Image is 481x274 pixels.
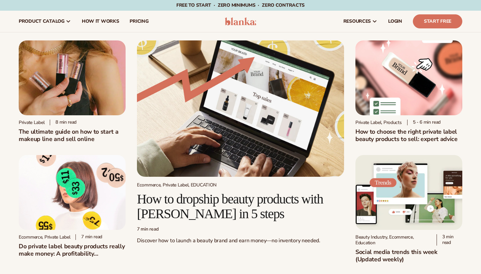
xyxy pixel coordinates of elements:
h2: How to choose the right private label beauty products to sell: expert advice [355,128,462,143]
a: Social media trends this week (Updated weekly) Beauty Industry, Ecommerce, Education 3 min readSo... [355,155,462,263]
a: Private Label Beauty Products Click Private Label, Products 5 - 6 min readHow to choose the right... [355,40,462,143]
a: pricing [124,11,154,32]
div: Ecommerce, Private Label, EDUCATION [137,182,344,188]
div: Ecommerce, Private Label [19,234,70,240]
div: Private Label, Products [355,120,402,125]
img: Person holding branded make up with a solid pink background [19,40,126,115]
div: Private label [19,120,44,125]
a: Profitability of private label company Ecommerce, Private Label 7 min readDo private label beauty... [19,155,126,257]
span: product catalog [19,19,64,24]
img: Private Label Beauty Products Click [355,40,462,115]
span: resources [343,19,371,24]
div: Beauty Industry, Ecommerce, Education [355,234,431,246]
span: How It Works [82,19,119,24]
div: 8 min read [50,120,76,125]
a: How It Works [76,11,125,32]
a: Person holding branded make up with a solid pink background Private label 8 min readThe ultimate ... [19,40,126,143]
h2: Social media trends this week (Updated weekly) [355,248,462,263]
img: Growing money with ecommerce [137,40,344,177]
a: Start Free [413,14,462,28]
span: LOGIN [388,19,402,24]
div: 7 min read [75,234,102,240]
a: LOGIN [383,11,408,32]
a: product catalog [13,11,76,32]
a: Growing money with ecommerce Ecommerce, Private Label, EDUCATION How to dropship beauty products ... [137,40,344,250]
span: Free to start · ZERO minimums · ZERO contracts [176,2,305,8]
a: resources [338,11,383,32]
h2: Do private label beauty products really make money: A profitability breakdown [19,243,126,257]
img: Profitability of private label company [19,155,126,230]
span: pricing [130,19,148,24]
h2: How to dropship beauty products with [PERSON_NAME] in 5 steps [137,192,344,221]
div: 7 min read [137,227,344,232]
div: 3 min read [437,234,462,246]
p: Discover how to launch a beauty brand and earn money—no inventory needed. [137,237,344,244]
div: 5 - 6 min read [407,120,441,125]
h1: The ultimate guide on how to start a makeup line and sell online [19,128,126,143]
img: logo [225,17,257,25]
img: Social media trends this week (Updated weekly) [355,155,462,230]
